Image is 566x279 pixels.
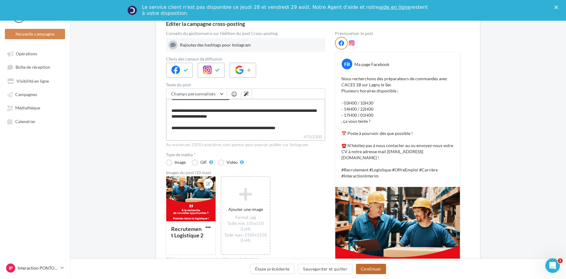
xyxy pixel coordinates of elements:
[341,76,454,179] p: Nous recherchons des préparateurs de commandes avec CACES 1B sur Lagny le Sec Plusieurs horaires ...
[166,134,325,141] label: 473/2200
[4,116,66,127] a: Calendrier
[4,75,66,86] a: Visibilité en ligne
[354,61,389,67] div: Ma page Facebook
[226,160,238,164] div: Vidéo
[554,5,561,9] div: Fermer
[356,264,386,274] button: Continuer
[5,29,65,39] button: Nouvelle campagne
[171,226,203,239] div: Recrutement Logistique 2
[142,4,429,16] div: Le service client n'est pas disponible ce jeudi 28 et vendredi 29 août. Notre Agent d'aide et not...
[166,142,325,148] div: Au maximum 2200 caractères sont permis pour pouvoir publier sur Instagram
[16,51,37,56] span: Opérations
[558,258,563,263] span: 1
[180,42,323,48] div: Rajoutez des hashtags pour Instagram
[5,262,65,274] a: IP Interaction PONTOISE
[166,257,325,262] div: 10 images max pour pouvoir publier sur Instagram
[4,61,66,73] a: Boîte de réception
[15,119,36,124] span: Calendrier
[342,59,352,69] div: FB
[335,31,460,36] div: Prévisualiser le post
[127,5,137,15] img: Profile image for Service-Client
[166,89,227,99] button: Champs personnalisés
[15,105,40,111] span: Médiathèque
[545,258,560,273] iframe: Intercom live chat
[171,91,216,96] span: Champs personnalisés
[4,48,66,59] a: Opérations
[250,264,295,274] button: Étape précédente
[379,4,410,10] a: aide en ligne
[15,92,37,97] span: Campagnes
[166,21,245,26] div: Editer la campagne cross-posting
[166,57,325,61] label: Choix des canaux de diffusion
[16,65,50,70] span: Boîte de réception
[16,78,49,84] span: Visibilité en ligne
[4,102,66,113] a: Médiathèque
[166,170,325,175] div: Images du post (10 max)
[298,264,353,274] button: Sauvegarder et quitter
[166,153,325,157] label: Type de média *
[18,265,58,271] p: Interaction PONTOISE
[4,89,66,100] a: Campagnes
[166,31,325,36] div: Conseils du gestionnaire sur l'édition du post Cross-posting
[200,160,207,164] div: GIF
[9,265,13,271] span: IP
[166,83,325,87] label: Texte du post
[174,160,186,164] div: Image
